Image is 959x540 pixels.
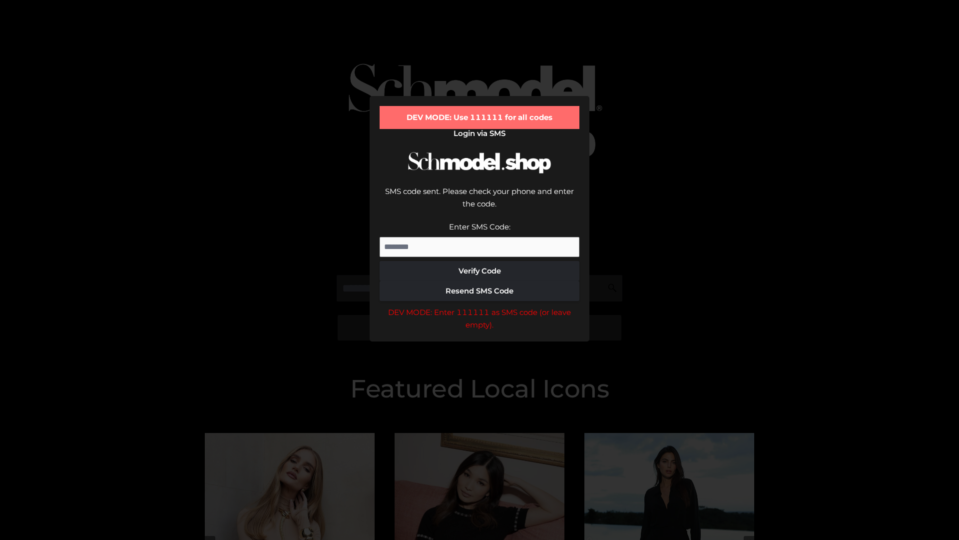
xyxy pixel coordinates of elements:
[380,306,579,331] div: DEV MODE: Enter 111111 as SMS code (or leave empty).
[380,106,579,129] div: DEV MODE: Use 111111 for all codes
[380,129,579,138] h2: Login via SMS
[449,222,510,231] label: Enter SMS Code:
[380,185,579,220] div: SMS code sent. Please check your phone and enter the code.
[380,261,579,281] button: Verify Code
[380,281,579,301] button: Resend SMS Code
[405,143,554,182] img: Schmodel Logo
